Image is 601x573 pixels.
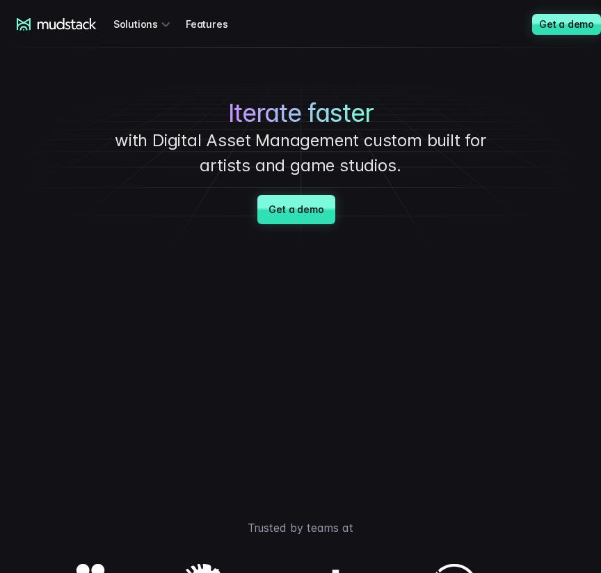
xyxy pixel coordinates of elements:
[257,195,335,224] a: Get a demo
[17,18,97,31] a: mudstack logo
[228,98,374,128] span: Iterate faster
[186,11,244,37] a: Features
[98,128,503,178] p: with Digital Asset Management custom built for artists and game studios.
[532,14,601,35] a: Get a demo
[113,11,175,37] div: Solutions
